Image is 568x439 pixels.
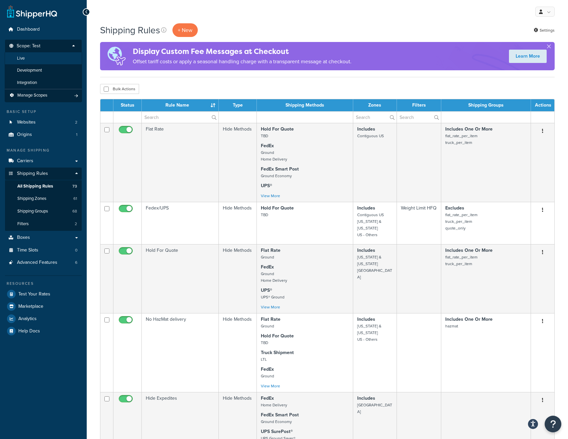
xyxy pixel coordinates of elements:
span: Help Docs [18,328,40,334]
th: Actions [531,99,554,111]
span: Test Your Rates [18,291,50,297]
small: [GEOGRAPHIC_DATA] [357,402,392,415]
p: + New [172,23,198,37]
a: Analytics [5,313,82,325]
small: Home Delivery [261,402,287,408]
small: TBD [261,133,268,139]
a: Advanced Features 6 [5,256,82,269]
td: Hide Methods [219,202,257,244]
strong: Includes One Or More [445,247,493,254]
strong: Includes One Or More [445,316,493,323]
span: Live [17,56,25,61]
a: Dashboard [5,23,82,36]
p: Offset tariff costs or apply a seasonal handling charge with a transparent message at checkout. [133,57,352,66]
span: Shipping Zones [17,196,46,202]
strong: Includes [357,205,375,212]
small: Ground [261,373,274,379]
strong: FedEx [261,263,274,270]
a: Learn More [509,50,547,63]
td: Hide Methods [219,244,257,313]
h4: Display Custom Fee Messages at Checkout [133,46,352,57]
strong: UPS SurePost® [261,428,293,435]
h1: Shipping Rules [100,24,160,37]
strong: FedEx [261,395,274,402]
span: Shipping Groups [17,209,48,214]
span: Scope: Test [17,43,40,49]
td: Hide Methods [219,123,257,202]
a: View More [261,193,280,199]
span: Manage Scopes [17,93,47,98]
small: Ground [261,323,274,329]
strong: Flat Rate [261,316,280,323]
small: flat_rate_per_item truck_per_item quote_only [445,212,478,231]
small: Contiguous US [357,133,384,139]
span: 73 [72,184,77,189]
th: Shipping Methods [257,99,353,111]
li: Shipping Groups [5,205,82,218]
span: Time Slots [17,247,38,253]
li: Shipping Rules [5,168,82,231]
th: Rule Name : activate to sort column ascending [142,99,219,111]
small: TBD [261,340,268,346]
a: ShipperHQ Home [7,5,57,18]
span: Integration [17,80,37,86]
a: Help Docs [5,325,82,337]
strong: FedEx Smart Post [261,166,299,173]
small: hazmat [445,323,458,329]
small: Ground Home Delivery [261,271,287,283]
strong: Hold For Quote [261,332,294,339]
li: Advanced Features [5,256,82,269]
span: Origins [17,132,32,138]
span: 6 [75,260,77,265]
strong: Excludes [445,205,464,212]
li: Websites [5,116,82,129]
strong: Includes [357,316,375,323]
button: Open Resource Center [545,416,561,432]
li: Integration [5,77,82,89]
a: Time Slots 0 [5,244,82,256]
small: flat_rate_per_item truck_per_item [445,133,478,146]
td: Flat Rate [142,123,219,202]
span: Dashboard [17,27,40,32]
strong: Includes [357,247,375,254]
small: [US_STATE] & [US_STATE] [GEOGRAPHIC_DATA] [357,254,392,280]
small: TBD [261,212,268,218]
strong: FedEx Smart Post [261,411,299,418]
small: LTL [261,356,267,362]
strong: Includes [357,126,375,133]
strong: FedEx [261,142,274,149]
span: 2 [75,120,77,125]
strong: UPS® [261,287,272,294]
small: [US_STATE] & [US_STATE] US - Others [357,323,382,342]
a: All Shipping Rules 73 [5,180,82,193]
button: Bulk Actions [100,84,139,94]
td: Hold For Quote [142,244,219,313]
div: Resources [5,281,82,286]
li: Shipping Zones [5,193,82,205]
strong: Hold For Quote [261,126,294,133]
th: Shipping Groups [441,99,531,111]
th: Type [219,99,257,111]
span: 68 [72,209,77,214]
span: 1 [76,132,77,138]
a: Shipping Groups 68 [5,205,82,218]
input: Search [353,112,397,123]
small: flat_rate_per_item truck_per_item [445,254,478,267]
small: Ground [261,254,274,260]
td: Fedex/UPS [142,202,219,244]
a: Marketplace [5,300,82,312]
a: View More [261,383,280,389]
a: Shipping Rules [5,168,82,180]
strong: Includes [357,395,375,402]
span: Analytics [18,316,37,322]
li: Live [5,52,82,65]
input: Search [142,112,218,123]
th: Filters [397,99,441,111]
a: Boxes [5,231,82,244]
li: Time Slots [5,244,82,256]
span: 61 [73,196,77,202]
